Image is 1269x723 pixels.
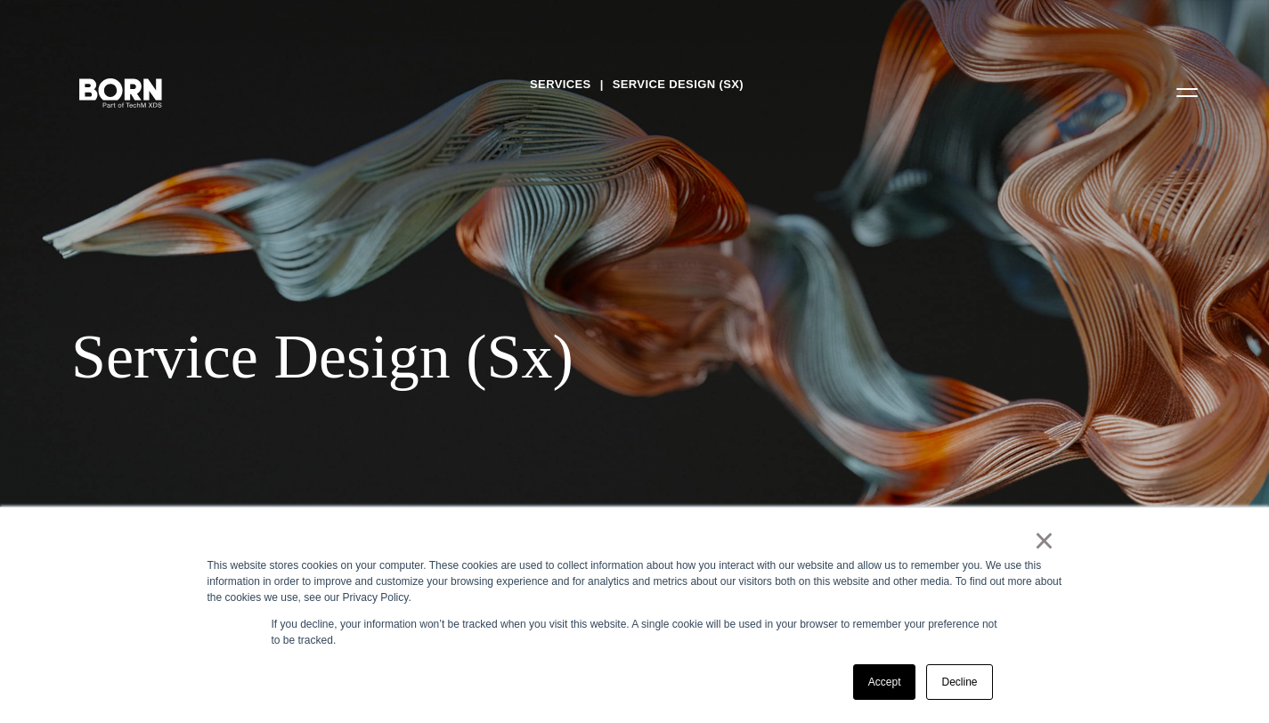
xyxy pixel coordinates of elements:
a: Decline [926,664,992,700]
button: Open [1166,73,1208,110]
a: Services [530,71,591,98]
p: If you decline, your information won’t be tracked when you visit this website. A single cookie wi... [272,616,998,648]
a: × [1034,532,1055,548]
a: Accept [853,664,916,700]
a: Service Design (Sx) [613,71,744,98]
div: This website stores cookies on your computer. These cookies are used to collect information about... [207,557,1062,605]
div: Service Design (Sx) [71,321,1086,394]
